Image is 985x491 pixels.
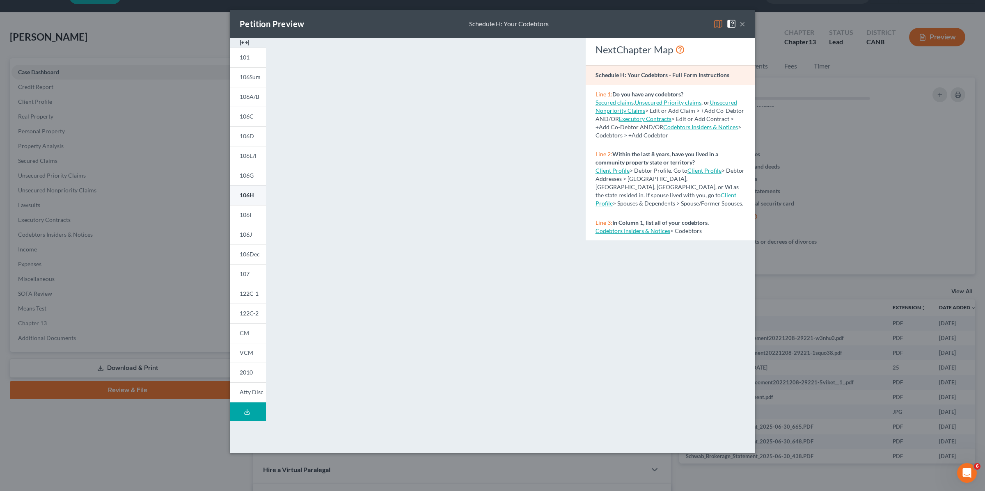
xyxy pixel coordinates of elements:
[596,219,612,226] span: Line 3:
[726,19,736,29] img: help-close-5ba153eb36485ed6c1ea00a893f15db1cb9b99d6cae46e1a8edb6c62d00a1a76.svg
[596,167,630,174] a: Client Profile
[670,227,702,234] span: > Codebtors
[230,166,266,185] a: 106G
[663,123,738,130] a: Codebtors Insiders & Notices
[230,363,266,382] a: 2010
[596,227,670,234] a: Codebtors Insiders & Notices
[240,73,261,80] span: 106Sum
[713,19,723,29] img: map-eea8200ae884c6f1103ae1953ef3d486a96c86aabb227e865a55264e3737af1f.svg
[596,167,687,174] span: > Debtor Profile. Go to
[469,19,549,29] div: Schedule H: Your Codebtors
[240,310,259,317] span: 122C-2
[230,343,266,363] a: VCM
[596,99,737,114] a: Unsecured Nonpriority Claims
[240,38,250,48] img: expand-e0f6d898513216a626fdd78e52531dac95497ffd26381d4c15ee2fc46db09dca.svg
[596,43,745,56] div: NextChapter Map
[612,91,683,98] strong: Do you have any codebtors?
[619,115,671,122] a: Executory Contracts
[596,123,741,139] span: > Codebtors > +Add Codebtor
[240,329,249,336] span: CM
[612,219,709,226] strong: In Column 1, list all of your codebtors.
[240,388,263,395] span: Atty Disc
[240,192,254,199] span: 106H
[230,107,266,126] a: 106C
[240,113,254,120] span: 106C
[230,67,266,87] a: 106Sum
[596,151,718,166] strong: Within the last 8 years, have you lived in a community property state or territory?
[240,349,253,356] span: VCM
[240,270,250,277] span: 107
[687,167,722,174] a: Client Profile
[635,99,710,106] span: , or
[596,99,635,106] span: ,
[230,284,266,304] a: 122C-1
[240,93,259,100] span: 106A/B
[230,205,266,225] a: 106I
[230,244,266,264] a: 106Dec
[240,152,258,159] span: 106E/F
[596,99,634,106] a: Secured claims
[230,264,266,284] a: 107
[230,304,266,323] a: 122C-2
[240,54,250,61] span: 101
[230,87,266,107] a: 106A/B
[740,19,745,29] button: ×
[635,99,701,106] a: Unsecured Priority claims
[230,146,266,166] a: 106E/F
[240,172,254,179] span: 106G
[596,151,612,158] span: Line 2:
[230,323,266,343] a: CM
[240,211,251,218] span: 106I
[281,44,570,444] iframe: <object ng-attr-data='[URL][DOMAIN_NAME]' type='application/pdf' width='100%' height='975px'></ob...
[230,126,266,146] a: 106D
[230,225,266,244] a: 106J
[230,382,266,402] a: Atty Disc
[240,18,304,30] div: Petition Preview
[230,185,266,205] a: 106H
[240,290,259,297] span: 122C-1
[240,369,253,376] span: 2010
[596,71,729,78] strong: Schedule H: Your Codebtors - Full Form Instructions
[240,251,260,258] span: 106Dec
[596,115,734,130] span: > Edit or Add Contract > +Add Co-Debtor AND/OR
[240,132,254,139] span: 106D
[596,99,744,122] span: > Edit or Add Claim > +Add Co-Debtor AND/OR
[596,91,612,98] span: Line 1:
[230,48,266,67] a: 101
[974,463,980,470] span: 6
[957,463,977,483] iframe: Intercom live chat
[240,231,252,238] span: 106J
